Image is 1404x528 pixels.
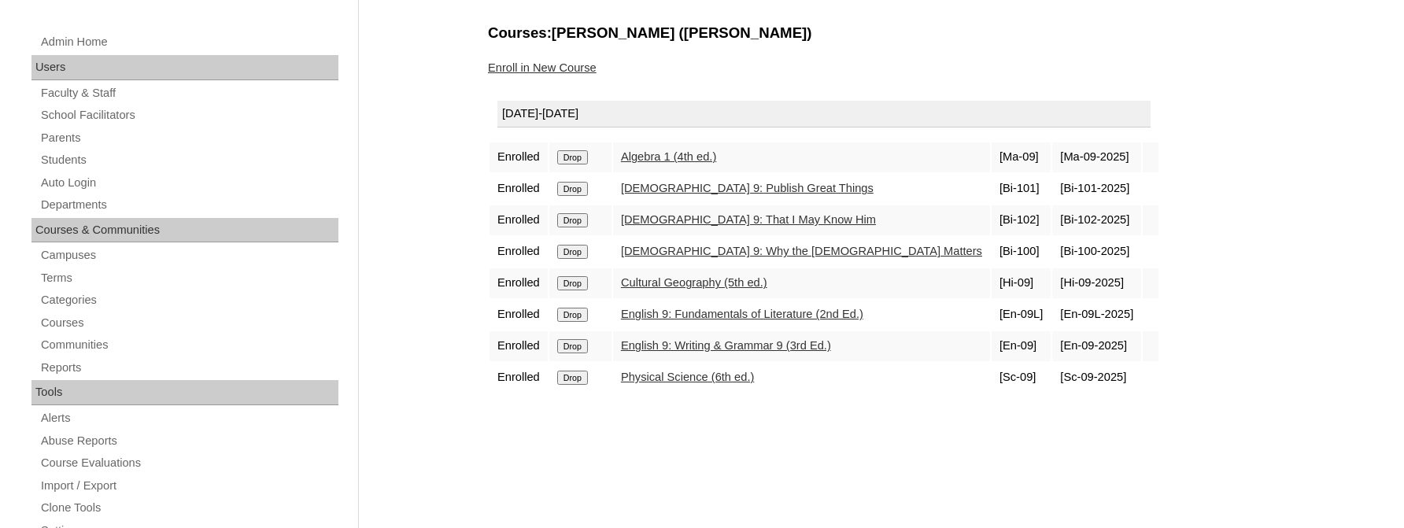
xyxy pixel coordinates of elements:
[1052,174,1141,204] td: [Bi-101-2025]
[39,431,338,451] a: Abuse Reports
[557,308,588,322] input: Drop
[31,380,338,405] div: Tools
[490,205,548,235] td: Enrolled
[992,174,1051,204] td: [Bi-101]
[992,363,1051,393] td: [Sc-09]
[490,268,548,298] td: Enrolled
[557,213,588,227] input: Drop
[992,205,1051,235] td: [Bi-102]
[39,408,338,428] a: Alerts
[621,276,767,289] a: Cultural Geography (5th ed.)
[621,213,876,226] a: [DEMOGRAPHIC_DATA] 9: That I May Know Him
[39,358,338,378] a: Reports
[488,23,1267,43] h3: Courses:[PERSON_NAME] ([PERSON_NAME])
[992,142,1051,172] td: [Ma-09]
[557,245,588,259] input: Drop
[992,300,1051,330] td: [En-09L]
[621,308,863,320] a: English 9: Fundamentals of Literature (2nd Ed.)
[39,498,338,518] a: Clone Tools
[557,182,588,196] input: Drop
[1052,331,1141,361] td: [En-09-2025]
[490,300,548,330] td: Enrolled
[621,245,982,257] a: [DEMOGRAPHIC_DATA] 9: Why the [DEMOGRAPHIC_DATA] Matters
[1052,237,1141,267] td: [Bi-100-2025]
[39,105,338,125] a: School Facilitators
[490,142,548,172] td: Enrolled
[1052,142,1141,172] td: [Ma-09-2025]
[490,331,548,361] td: Enrolled
[39,173,338,193] a: Auto Login
[992,237,1051,267] td: [Bi-100]
[621,182,874,194] a: [DEMOGRAPHIC_DATA] 9: Publish Great Things
[488,61,597,74] a: Enroll in New Course
[39,128,338,148] a: Parents
[497,101,1151,127] div: [DATE]-[DATE]
[621,371,754,383] a: Physical Science (6th ed.)
[992,268,1051,298] td: [Hi-09]
[31,218,338,243] div: Courses & Communities
[39,453,338,473] a: Course Evaluations
[1052,363,1141,393] td: [Sc-09-2025]
[490,237,548,267] td: Enrolled
[39,476,338,496] a: Import / Export
[1052,205,1141,235] td: [Bi-102-2025]
[557,276,588,290] input: Drop
[39,195,338,215] a: Departments
[39,246,338,265] a: Campuses
[39,335,338,355] a: Communities
[39,313,338,333] a: Courses
[490,174,548,204] td: Enrolled
[1052,300,1141,330] td: [En-09L-2025]
[992,331,1051,361] td: [En-09]
[557,371,588,385] input: Drop
[621,150,716,163] a: Algebra 1 (4th ed.)
[557,150,588,164] input: Drop
[1052,268,1141,298] td: [Hi-09-2025]
[490,363,548,393] td: Enrolled
[39,32,338,52] a: Admin Home
[39,150,338,170] a: Students
[31,55,338,80] div: Users
[621,339,831,352] a: English 9: Writing & Grammar 9 (3rd Ed.)
[39,83,338,103] a: Faculty & Staff
[39,290,338,310] a: Categories
[557,339,588,353] input: Drop
[39,268,338,288] a: Terms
